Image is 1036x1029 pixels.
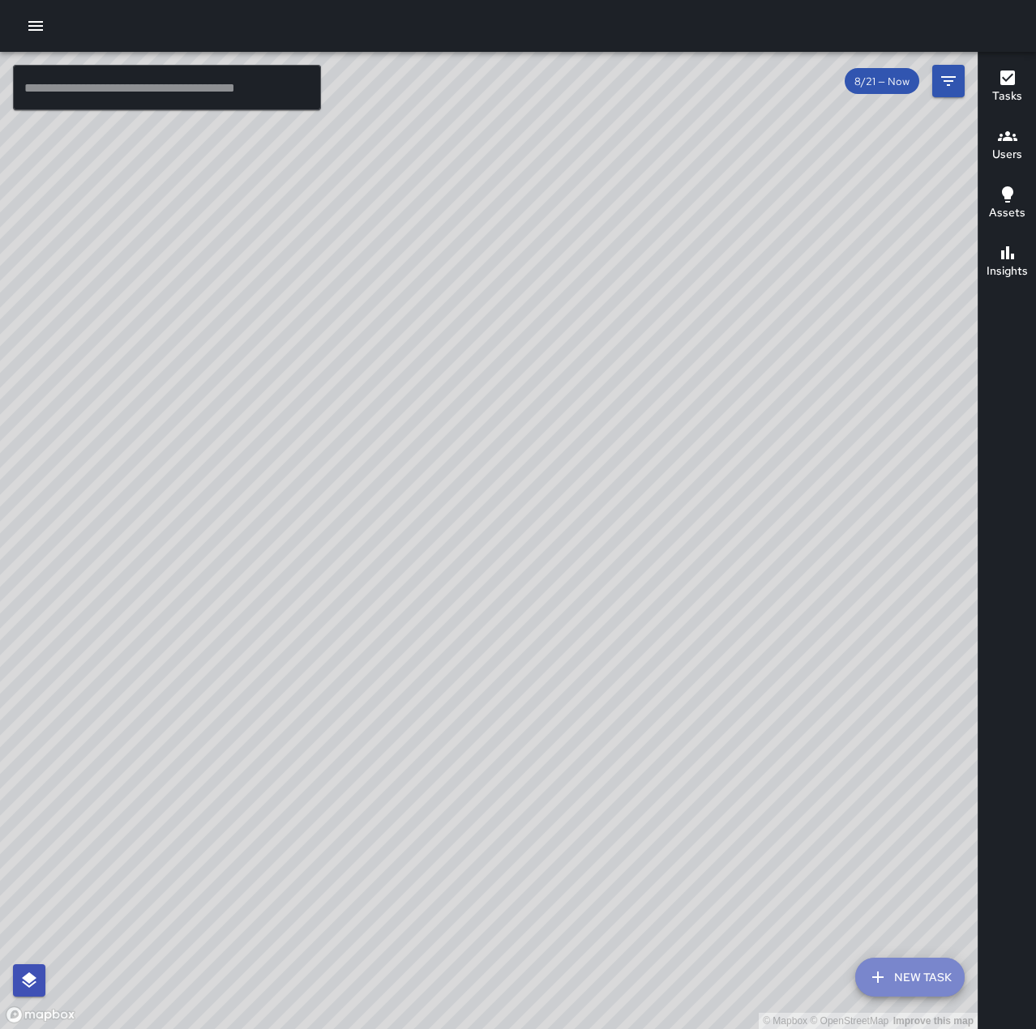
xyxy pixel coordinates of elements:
button: Insights [978,233,1036,292]
h6: Tasks [992,88,1022,105]
h6: Assets [989,204,1025,222]
h6: Users [992,146,1022,164]
button: Filters [932,65,965,97]
span: 8/21 — Now [845,75,919,88]
button: Users [978,117,1036,175]
h6: Insights [987,263,1028,280]
button: New Task [855,958,965,997]
button: Tasks [978,58,1036,117]
button: Assets [978,175,1036,233]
